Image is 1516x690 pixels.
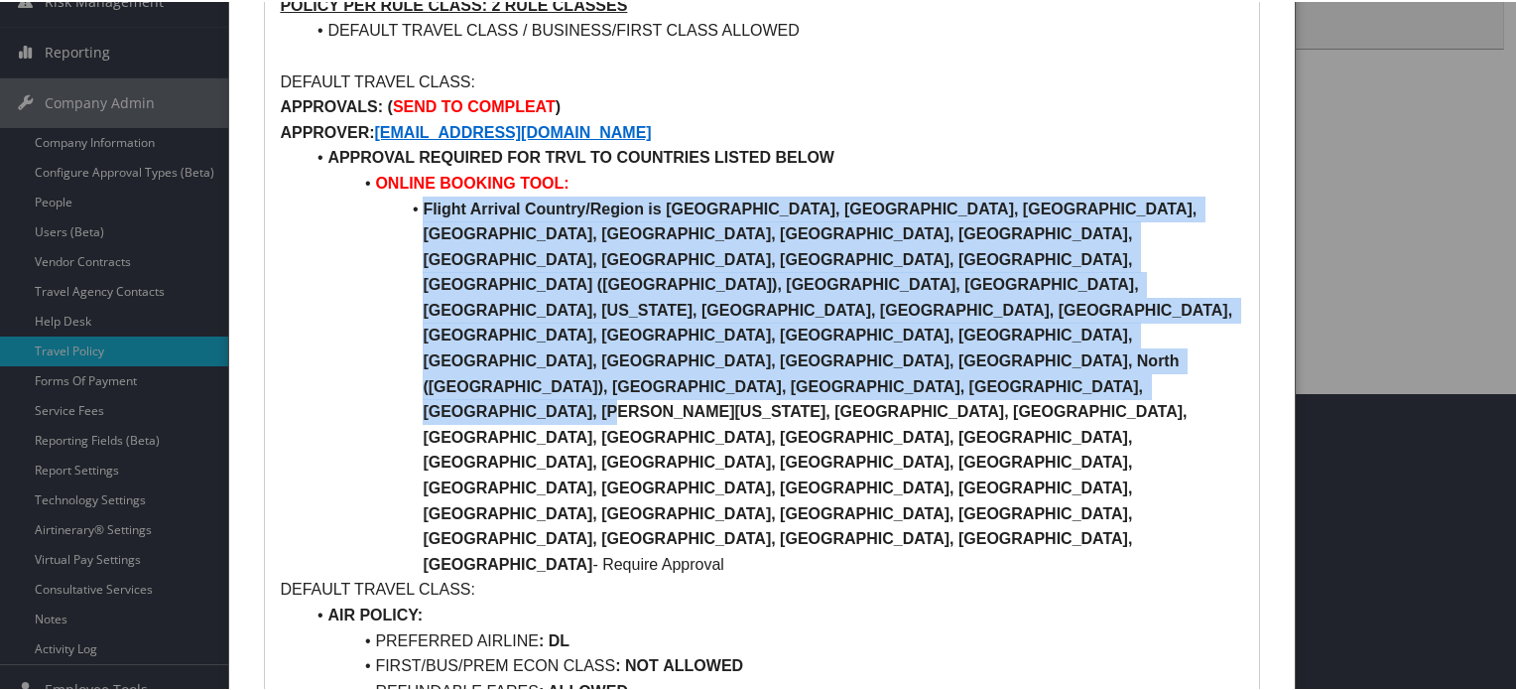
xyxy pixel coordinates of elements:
strong: NOT [625,655,659,672]
li: PREFERRED AIRLINE [304,626,1243,652]
strong: APPROVAL REQUIRED FOR TRVL TO COUNTRIES LISTED BELOW [327,147,834,164]
strong: : [615,655,620,672]
li: - Require Approval [304,195,1243,576]
strong: AIR POLICY: [327,605,423,621]
strong: ) [556,96,561,113]
strong: APPROVER: [280,122,374,139]
p: DEFAULT TRAVEL CLASS: [280,575,1243,601]
strong: SEND TO COMPLEAT [393,96,556,113]
strong: : DL [539,630,569,647]
li: FIRST/BUS/PREM ECON CLASS [304,651,1243,677]
li: DEFAULT TRAVEL CLASS / BUSINESS/FIRST CLASS ALLOWED [304,16,1243,42]
strong: ALLOWED [663,655,743,672]
a: [EMAIL_ADDRESS][DOMAIN_NAME] [375,122,652,139]
strong: ONLINE BOOKING TOOL: [375,173,568,190]
strong: APPROVALS: ( [280,96,392,113]
p: DEFAULT TRAVEL CLASS: [280,68,1243,93]
strong: Flight Arrival Country/Region is [GEOGRAPHIC_DATA], [GEOGRAPHIC_DATA], [GEOGRAPHIC_DATA], [GEOGRA... [423,199,1236,571]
